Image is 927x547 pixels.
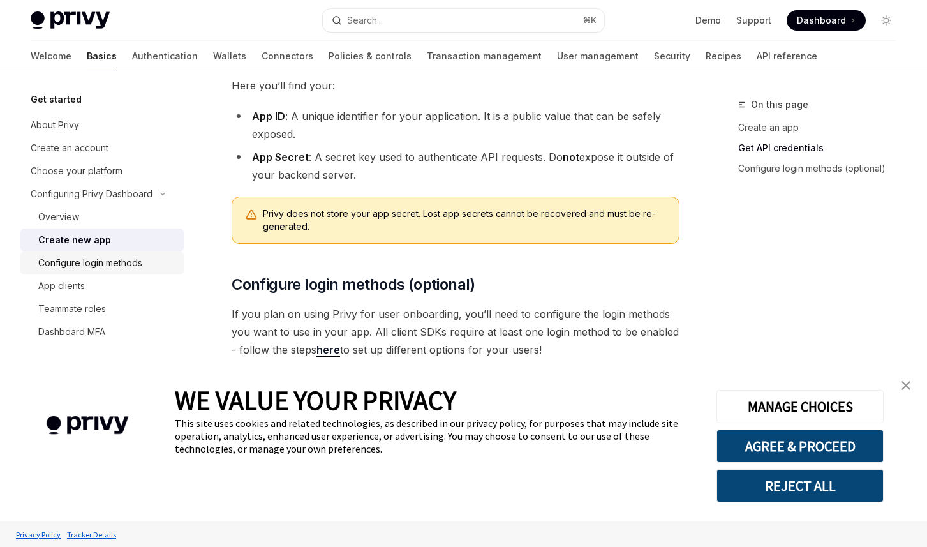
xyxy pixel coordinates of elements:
a: Wallets [213,41,246,71]
button: AGREE & PROCEED [716,430,884,463]
div: Create an account [31,140,108,156]
a: Support [736,14,771,27]
span: On this page [751,97,808,112]
a: Create an account [20,137,184,160]
a: close banner [893,373,919,398]
button: MANAGE CHOICES [716,390,884,423]
div: Create new app [38,232,111,248]
img: light logo [31,11,110,29]
a: Choose your platform [20,160,184,183]
a: Transaction management [427,41,542,71]
a: here [316,343,340,357]
div: Configure login methods [38,255,142,271]
a: Privacy Policy [13,523,64,546]
svg: Warning [245,209,258,221]
a: Recipes [706,41,741,71]
a: Get API credentials [738,138,907,158]
a: Overview [20,206,184,229]
a: Create new app [20,229,184,251]
button: REJECT ALL [716,469,884,502]
a: Demo [695,14,721,27]
a: User management [557,41,639,71]
button: Toggle dark mode [876,10,896,31]
li: : A unique identifier for your application. It is a public value that can be safely exposed. [232,107,679,143]
span: WE VALUE YOUR PRIVACY [175,384,456,417]
h5: Get started [31,92,82,107]
span: Configure login methods (optional) [232,274,475,295]
h5: Get started by SDK [31,364,117,379]
img: close banner [901,381,910,390]
div: This site uses cookies and related technologies, as described in our privacy policy, for purposes... [175,417,697,455]
a: Authentication [132,41,198,71]
strong: App ID [252,110,285,123]
span: Privy does not store your app secret. Lost app secrets cannot be recovered and must be re-generated. [263,207,666,233]
a: Configure login methods (optional) [738,158,907,179]
a: Basics [87,41,117,71]
a: Connectors [262,41,313,71]
span: ⌘ K [583,15,597,26]
img: company logo [19,398,156,453]
a: About Privy [20,114,184,137]
span: Here you’ll find your: [232,77,679,94]
a: App clients [20,274,184,297]
a: Security [654,41,690,71]
a: Welcome [31,41,71,71]
div: Configuring Privy Dashboard [31,186,152,202]
a: API reference [757,41,817,71]
a: Tracker Details [64,523,119,546]
li: : A secret key used to authenticate API requests. Do expose it outside of your backend server. [232,148,679,184]
div: Teammate roles [38,301,106,317]
a: Dashboard MFA [20,320,184,343]
div: App clients [38,278,85,294]
span: If you plan on using Privy for user onboarding, you’ll need to configure the login methods you wa... [232,305,679,359]
a: Teammate roles [20,297,184,320]
div: Overview [38,209,79,225]
div: About Privy [31,117,79,133]
strong: App Secret [252,151,309,163]
button: Search...⌘K [323,9,605,32]
span: Dashboard [797,14,846,27]
strong: not [563,151,579,163]
div: Choose your platform [31,163,122,179]
a: Dashboard [787,10,866,31]
div: Dashboard MFA [38,324,105,340]
a: Configure login methods [20,251,184,274]
a: Policies & controls [329,41,412,71]
div: Search... [347,13,383,28]
a: Create an app [738,117,907,138]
